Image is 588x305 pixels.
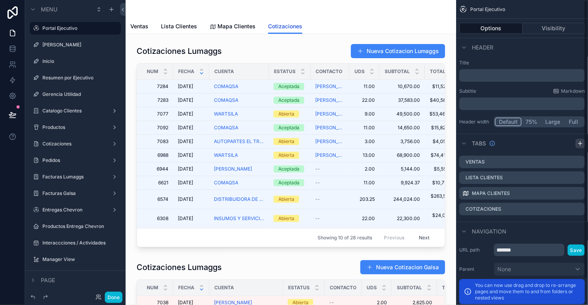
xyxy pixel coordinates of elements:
[568,244,585,256] button: Save
[42,25,116,31] label: Portal Ejecutivo
[214,68,234,75] span: Cuenta
[459,97,585,110] div: scrollable content
[553,88,585,94] a: Markdown
[459,266,491,272] label: Parent
[472,190,510,197] label: Mapa Clientes
[42,91,119,97] label: Gerencia Utilidad
[42,75,119,81] label: Resumen por Ejecutivo
[41,276,55,284] span: Page
[42,108,108,114] label: Catalogo Clientes
[354,68,365,75] span: Uds
[564,118,584,126] button: Full
[147,68,158,75] span: Num
[542,118,564,126] button: Large
[459,60,585,66] label: Title
[214,285,234,291] span: Cuenta
[147,285,158,291] span: Num
[42,256,119,263] label: Manager View
[470,6,505,13] span: Portal Ejecutivo
[42,157,108,164] label: Pedidos
[268,19,302,34] a: Cotizaciones
[466,175,503,181] label: Lista Clientes
[459,69,585,82] div: scrollable content
[430,68,446,75] span: Total
[42,58,119,64] label: Inicio
[459,247,491,253] label: URL path
[522,23,585,34] button: Visibility
[42,190,108,197] label: Facturas Galsa
[318,235,372,241] span: Showing 10 of 28 results
[42,240,119,246] label: Interaccciones / Actividades
[130,19,148,35] a: Ventas
[472,44,493,51] span: Header
[288,285,310,291] span: Estatus
[495,118,522,126] button: Default
[466,159,485,165] label: Ventas
[210,19,256,35] a: Mapa Clientes
[41,6,57,13] span: Menu
[316,68,342,75] span: Contacto
[130,22,148,30] span: Ventas
[42,174,108,180] label: Facturas Lumaggs
[472,140,486,147] span: Tabs
[217,22,256,30] span: Mapa Clientes
[178,68,194,75] span: Fecha
[330,285,356,291] span: Contacto
[397,285,422,291] span: Subtotal
[466,206,501,212] label: Cotizaciones
[42,42,119,48] label: [PERSON_NAME]
[274,68,296,75] span: Estatus
[161,22,197,30] span: Lista Clientes
[522,118,542,126] button: 75%
[42,124,108,130] label: Productos
[413,232,435,244] button: Next
[367,285,377,291] span: Uds
[475,282,580,301] p: You can now use drag and drop to re-arrange pages and move them to and from folders or nested views
[42,223,119,230] label: Productos Entrega Chevron
[42,207,108,213] label: Entregas Chevron
[161,19,197,35] a: Lista Clientes
[561,88,585,94] span: Markdown
[268,22,302,30] span: Cotizaciones
[105,292,122,303] button: Done
[42,141,108,147] label: Cotizaciones
[472,228,506,235] span: Navigation
[459,23,522,34] button: Options
[442,285,458,291] span: Total
[178,285,194,291] span: Fecha
[459,119,491,125] label: Header width
[497,265,511,273] span: None
[385,68,410,75] span: Subtotal
[494,263,585,276] button: None
[459,88,476,94] label: Subtitle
